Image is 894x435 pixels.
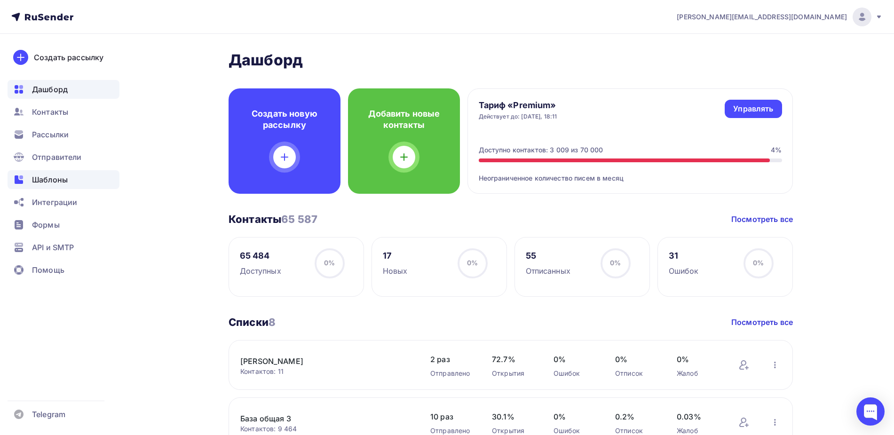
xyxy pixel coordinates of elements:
[8,170,119,189] a: Шаблоны
[669,265,699,277] div: Ошибок
[479,145,603,155] div: Доступно контактов: 3 009 из 70 000
[240,367,411,376] div: Контактов: 11
[229,213,317,226] h3: Контакты
[8,80,119,99] a: Дашборд
[610,259,621,267] span: 0%
[8,125,119,144] a: Рассылки
[32,219,60,230] span: Формы
[677,354,720,365] span: 0%
[492,369,535,378] div: Открытия
[430,369,473,378] div: Отправлено
[526,265,570,277] div: Отписанных
[324,259,335,267] span: 0%
[771,145,782,155] div: 4%
[32,151,82,163] span: Отправители
[32,106,68,118] span: Контакты
[229,316,276,329] h3: Списки
[753,259,764,267] span: 0%
[32,129,69,140] span: Рассылки
[32,197,77,208] span: Интеграции
[240,413,400,424] a: База общая 3
[34,52,103,63] div: Создать рассылку
[229,51,793,70] h2: Дашборд
[240,265,281,277] div: Доступных
[383,265,408,277] div: Новых
[281,213,317,225] span: 65 587
[554,411,596,422] span: 0%
[430,411,473,422] span: 10 раз
[8,215,119,234] a: Формы
[731,214,793,225] a: Посмотреть все
[240,250,281,261] div: 65 484
[244,108,325,131] h4: Создать новую рассылку
[615,411,658,422] span: 0.2%
[526,250,570,261] div: 55
[677,12,847,22] span: [PERSON_NAME][EMAIL_ADDRESS][DOMAIN_NAME]
[492,354,535,365] span: 72.7%
[430,354,473,365] span: 2 раз
[32,174,68,185] span: Шаблоны
[479,100,557,111] h4: Тариф «Premium»
[269,316,276,328] span: 8
[733,103,773,114] div: Управлять
[731,316,793,328] a: Посмотреть все
[240,424,411,434] div: Контактов: 9 464
[8,103,119,121] a: Контакты
[363,108,445,131] h4: Добавить новые контакты
[32,242,74,253] span: API и SMTP
[492,411,535,422] span: 30.1%
[479,113,557,120] div: Действует до: [DATE], 18:11
[615,354,658,365] span: 0%
[8,148,119,166] a: Отправители
[677,411,720,422] span: 0.03%
[32,84,68,95] span: Дашборд
[554,354,596,365] span: 0%
[615,369,658,378] div: Отписок
[467,259,478,267] span: 0%
[677,8,883,26] a: [PERSON_NAME][EMAIL_ADDRESS][DOMAIN_NAME]
[32,409,65,420] span: Telegram
[479,162,782,183] div: Неограниченное количество писем в месяц
[554,369,596,378] div: Ошибок
[669,250,699,261] div: 31
[677,369,720,378] div: Жалоб
[383,250,408,261] div: 17
[240,356,400,367] a: [PERSON_NAME]
[32,264,64,276] span: Помощь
